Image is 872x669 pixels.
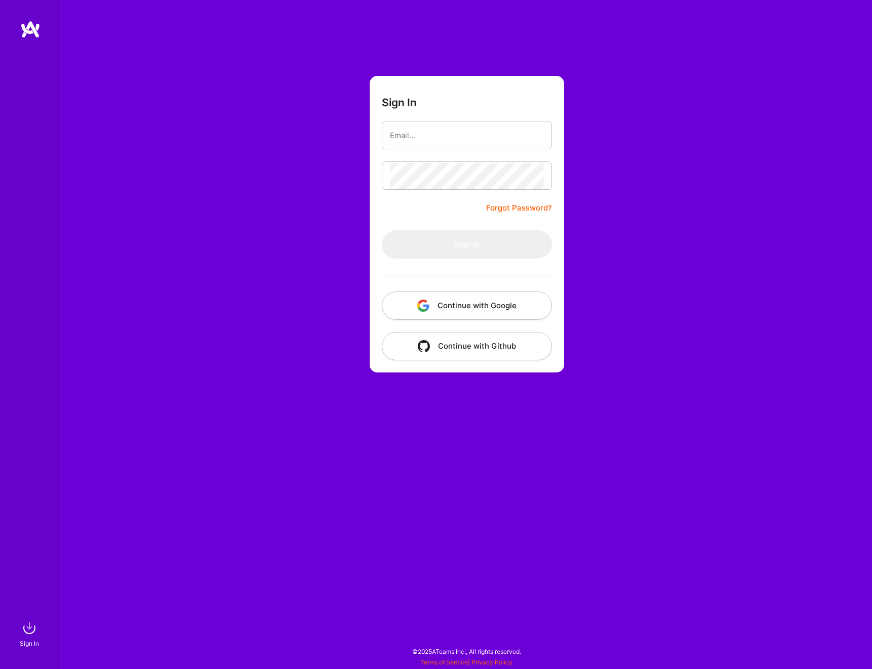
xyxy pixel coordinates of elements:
[420,658,512,666] span: |
[20,638,39,649] div: Sign In
[420,658,468,666] a: Terms of Service
[382,96,417,109] h3: Sign In
[19,618,39,638] img: sign in
[382,291,552,320] button: Continue with Google
[390,122,544,148] input: Email...
[61,639,872,664] div: © 2025 ATeams Inc., All rights reserved.
[418,340,430,352] img: icon
[382,230,552,259] button: Sign In
[471,658,512,666] a: Privacy Policy
[486,202,552,214] a: Forgot Password?
[382,332,552,360] button: Continue with Github
[417,300,429,312] img: icon
[20,20,41,38] img: logo
[21,618,39,649] a: sign inSign In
